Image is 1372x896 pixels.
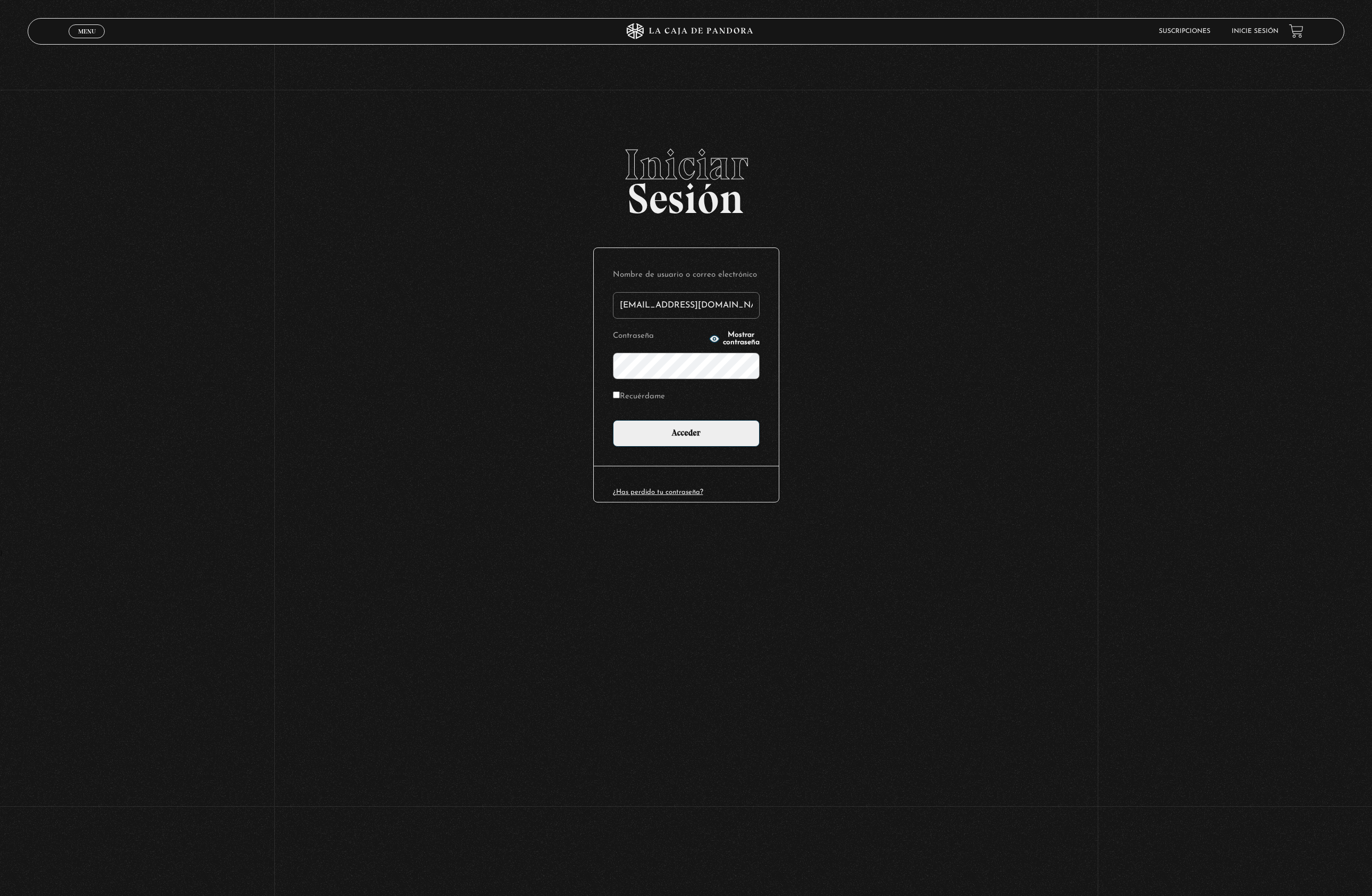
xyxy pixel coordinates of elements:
input: Acceder [613,420,760,447]
button: Mostrar contraseña [709,331,760,346]
label: Nombre de usuario o correo electrónico [613,267,760,284]
a: ¿Has perdido tu contraseña? [613,489,703,496]
a: Suscripciones [1159,28,1210,35]
span: Menu [78,28,96,35]
label: Recuérdame [613,389,665,405]
input: Recuérdame [613,391,620,398]
h2: Sesión [28,143,1345,211]
span: Mostrar contraseña [723,331,760,346]
label: Contraseña [613,328,706,345]
span: Iniciar [28,143,1345,186]
span: Cerrar [74,37,99,45]
a: Inicie sesión [1232,28,1278,35]
a: View your shopping cart [1289,24,1303,38]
